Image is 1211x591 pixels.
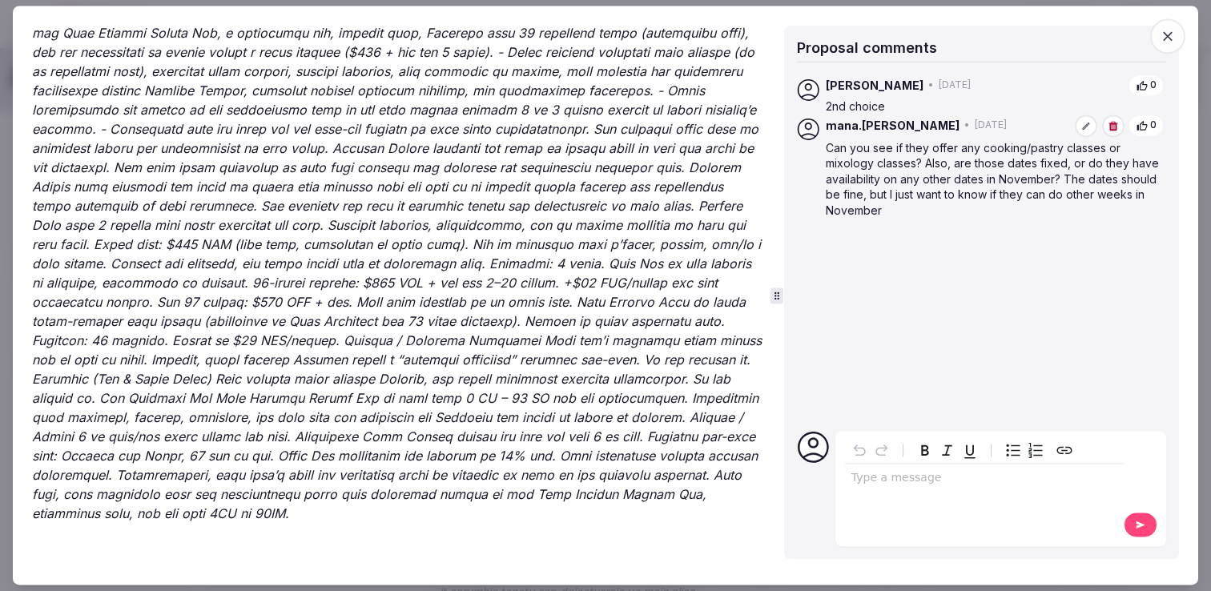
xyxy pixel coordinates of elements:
p: Can you see if they offer any cooking/pastry classes or mixology classes? Also, are those dates f... [826,140,1163,219]
span: 0 [1150,119,1157,133]
span: [DATE] [939,79,971,93]
span: [DATE] [975,119,1007,133]
span: Proposal comments [797,39,937,56]
p: 2nd choice [826,98,1163,115]
div: toggle group [1002,440,1047,462]
button: Numbered list [1024,440,1047,462]
button: Bulleted list [1002,440,1024,462]
button: Bold [914,440,936,462]
span: 0 [1150,79,1157,93]
button: Create link [1053,440,1076,462]
span: • [964,119,970,133]
div: editable markdown [845,464,1124,497]
button: 0 [1129,76,1163,96]
button: Underline [959,440,981,462]
span: • [928,79,934,93]
span: [PERSON_NAME] [826,78,923,94]
button: Italic [936,440,959,462]
span: mana.[PERSON_NAME] [826,118,960,134]
button: 0 [1129,116,1163,136]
